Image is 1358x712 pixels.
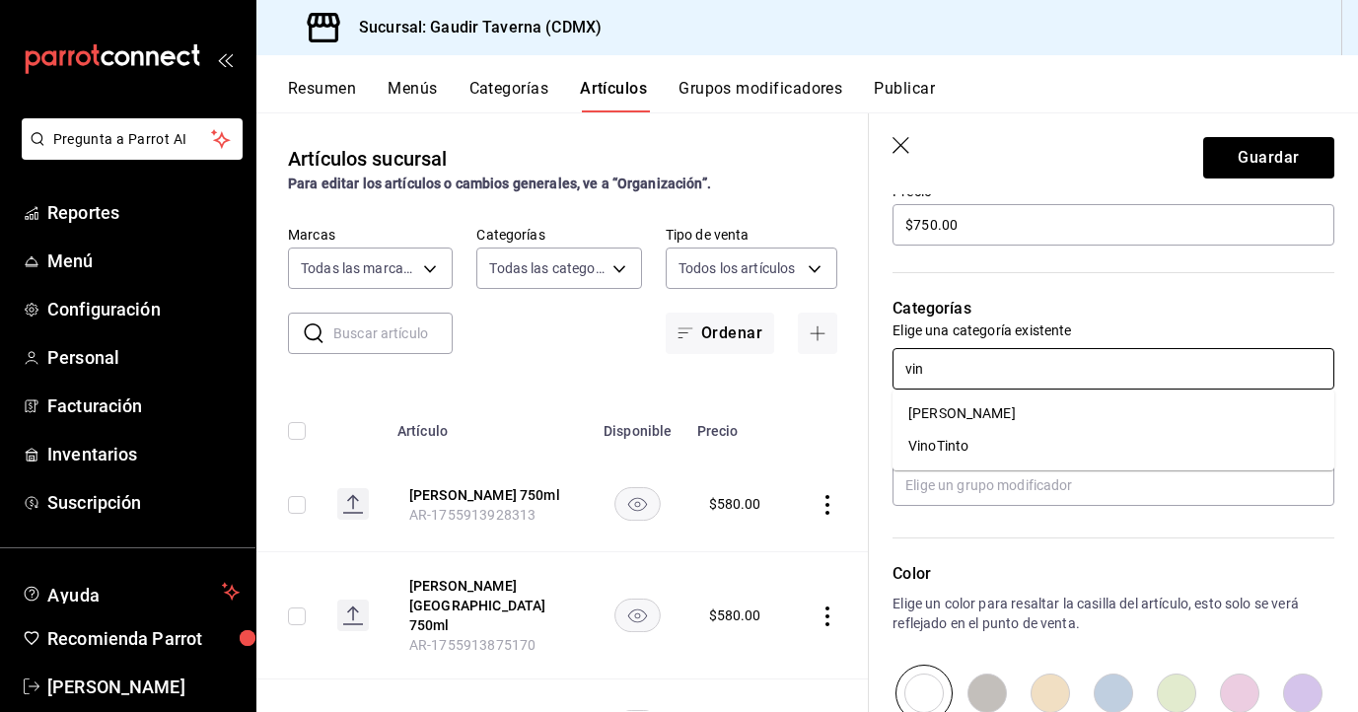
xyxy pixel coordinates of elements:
a: Pregunta a Parrot AI [14,143,243,164]
th: Artículo [386,393,591,457]
button: edit-product-location [409,576,567,635]
div: navigation tabs [288,79,1358,112]
span: Ayuda [47,580,214,604]
span: Facturación [47,392,240,419]
p: Elige un color para resaltar la casilla del artículo, esto solo se verá reflejado en el punto de ... [893,594,1334,633]
th: Disponible [591,393,685,457]
button: Resumen [288,79,356,112]
button: edit-product-location [409,485,567,505]
label: Precio [893,184,1334,198]
input: $0.00 [893,204,1334,246]
span: Reportes [47,199,240,226]
label: Categorías [476,228,641,242]
button: Menús [388,79,437,112]
span: Configuración [47,296,240,322]
span: Todas las categorías, Sin categoría [489,258,605,278]
li: VinoTinto [893,430,1334,463]
button: Publicar [874,79,935,112]
button: open_drawer_menu [217,51,233,67]
h3: Sucursal: Gaudir Taverna (CDMX) [343,16,602,39]
strong: Para editar los artículos o cambios generales, ve a “Organización”. [288,176,711,191]
button: availability-product [614,599,661,632]
span: Inventarios [47,441,240,467]
div: $ 580.00 [709,605,761,625]
p: Elige una categoría existente [893,320,1334,340]
button: Artículos [580,79,647,112]
button: Grupos modificadores [679,79,842,112]
button: actions [818,495,837,515]
p: Categorías [893,297,1334,320]
button: Ordenar [666,313,774,354]
button: Guardar [1203,137,1334,178]
span: Recomienda Parrot [47,625,240,652]
div: Artículos sucursal [288,144,447,174]
label: Tipo de venta [666,228,837,242]
button: Pregunta a Parrot AI [22,118,243,160]
input: Elige una categoría existente [893,348,1334,390]
input: Buscar artículo [333,314,453,353]
button: actions [818,606,837,626]
span: Todas las marcas, Sin marca [301,258,416,278]
li: [PERSON_NAME] [893,397,1334,430]
span: AR-1755913875170 [409,637,536,653]
span: Suscripción [47,489,240,516]
span: Todos los artículos [679,258,796,278]
span: Personal [47,344,240,371]
span: AR-1755913928313 [409,507,536,523]
label: Marcas [288,228,453,242]
input: Elige un grupo modificador [893,464,1334,506]
button: Categorías [469,79,549,112]
th: Precio [685,393,794,457]
p: Color [893,562,1334,586]
span: Menú [47,248,240,274]
div: $ 580.00 [709,494,761,514]
span: [PERSON_NAME] [47,674,240,700]
button: availability-product [614,487,661,521]
span: Pregunta a Parrot AI [53,129,212,150]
